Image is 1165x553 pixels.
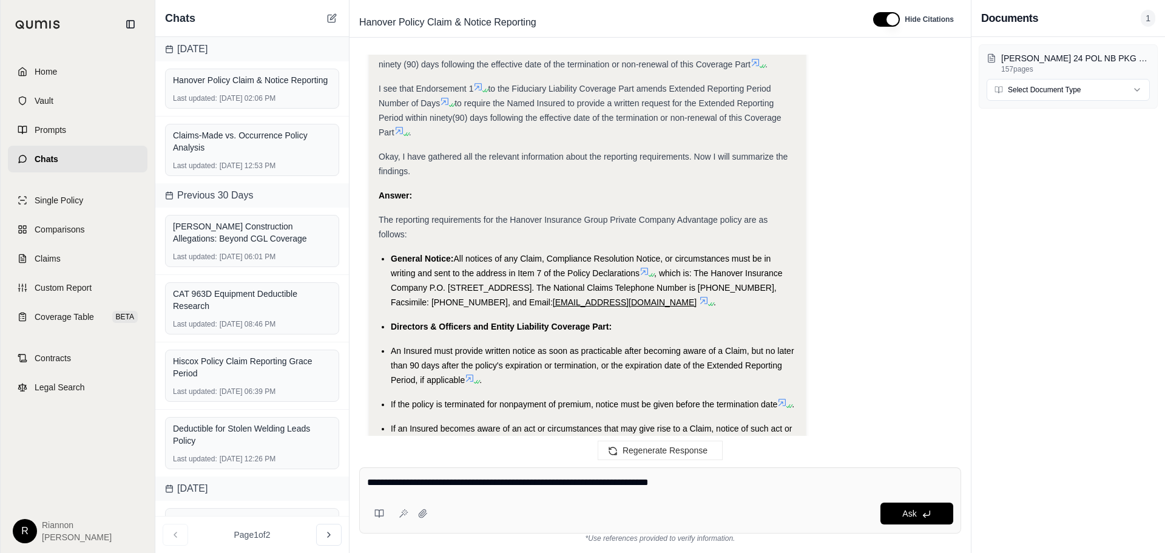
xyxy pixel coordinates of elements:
[35,352,71,364] span: Contracts
[8,245,147,272] a: Claims
[623,446,707,455] span: Regenerate Response
[173,355,331,379] div: Hiscox Policy Claim Reporting Grace Period
[987,52,1150,74] button: [PERSON_NAME] 24 POL NB PKG EXE-D&O EPLI FID CYB.pdf157pages
[35,381,85,393] span: Legal Search
[8,274,147,301] a: Custom Report
[35,282,92,294] span: Custom Report
[981,10,1038,27] h3: Documents
[234,529,271,541] span: Page 1 of 2
[173,252,217,262] span: Last updated:
[1001,64,1150,74] p: 157 pages
[8,304,147,330] a: Coverage TableBETA
[379,215,768,239] span: The reporting requirements for the Hanover Insurance Group Private Company Advantage policy are a...
[155,37,349,61] div: [DATE]
[765,59,768,69] span: .
[173,454,217,464] span: Last updated:
[379,152,788,176] span: Okay, I have gathered all the relevant information about the reporting requirements. Now I will s...
[155,183,349,208] div: Previous 30 Days
[8,374,147,401] a: Legal Search
[121,15,140,34] button: Collapse sidebar
[173,387,331,396] div: [DATE] 06:39 PM
[35,253,61,265] span: Claims
[35,66,57,78] span: Home
[379,191,412,200] strong: Answer:
[173,454,331,464] div: [DATE] 12:26 PM
[379,98,782,137] span: to require the Named Insured to provide a written request for the Extended Reporting Period withi...
[1141,10,1155,27] span: 1
[792,399,794,409] span: .
[8,187,147,214] a: Single Policy
[379,30,794,55] span: to the Employment Practices Liability Coverage Part amends Extended Reporting Period
[553,297,697,307] a: [EMAIL_ADDRESS][DOMAIN_NAME]
[42,519,112,531] span: Riannon
[379,84,473,93] span: I see that Endorsement 1
[15,20,61,29] img: Qumis Logo
[35,194,83,206] span: Single Policy
[173,161,331,171] div: [DATE] 12:53 PM
[391,254,771,278] span: All notices of any Claim, Compliance Resolution Notice, or circumstances must be in writing and s...
[880,503,953,524] button: Ask
[391,254,453,263] span: General Notice:
[173,422,331,447] div: Deductible for Stolen Welding Leads Policy
[409,127,411,137] span: .
[13,519,37,543] div: R
[391,424,792,463] span: If an Insured becomes aware of an act or circumstances that may give rise to a Claim, notice of s...
[598,441,723,460] button: Regenerate Response
[173,319,217,329] span: Last updated:
[359,534,961,543] div: *Use references provided to verify information.
[8,345,147,371] a: Contracts
[8,87,147,114] a: Vault
[173,74,331,86] div: Hanover Policy Claim & Notice Reporting
[391,346,794,385] span: An Insured must provide written notice as soon as practicable after becoming aware of a Claim, bu...
[173,514,331,538] div: [PERSON_NAME] Policy Construction Defect Coverage
[35,311,94,323] span: Coverage Table
[8,216,147,243] a: Comparisons
[391,268,783,307] span: , which is: The Hanover Insurance Company P.O. [STREET_ADDRESS]. The National Claims Telephone Nu...
[354,13,541,32] span: Hanover Policy Claim & Notice Reporting
[35,223,84,236] span: Comparisons
[1001,52,1150,64] p: Kline 24 POL NB PKG EXE-D&O EPLI FID CYB.pdf
[173,220,331,245] div: [PERSON_NAME] Construction Allegations: Beyond CGL Coverage
[902,509,916,518] span: Ask
[391,399,777,409] span: If the policy is terminated for nonpayment of premium, notice must be given before the terminatio...
[8,117,147,143] a: Prompts
[35,95,53,107] span: Vault
[379,45,788,69] span: to require the Named Insured to provide a written request for the Extended Reporting Period withi...
[391,322,612,331] span: Directors & Officers and Entity Liability Coverage Part:
[173,252,331,262] div: [DATE] 06:01 PM
[155,477,349,501] div: [DATE]
[8,146,147,172] a: Chats
[354,13,859,32] div: Edit Title
[173,161,217,171] span: Last updated:
[42,531,112,543] span: [PERSON_NAME]
[479,375,482,385] span: .
[173,288,331,312] div: CAT 963D Equipment Deductible Research
[379,84,771,108] span: to the Fiduciary Liability Coverage Part amends Extended Reporting Period Number of Days
[35,124,66,136] span: Prompts
[714,297,716,307] span: .
[173,129,331,154] div: Claims-Made vs. Occurrence Policy Analysis
[905,15,954,24] span: Hide Citations
[325,11,339,25] button: New Chat
[35,153,58,165] span: Chats
[8,58,147,85] a: Home
[165,10,195,27] span: Chats
[173,93,331,103] div: [DATE] 02:06 PM
[112,311,138,323] span: BETA
[173,93,217,103] span: Last updated:
[173,319,331,329] div: [DATE] 08:46 PM
[173,387,217,396] span: Last updated:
